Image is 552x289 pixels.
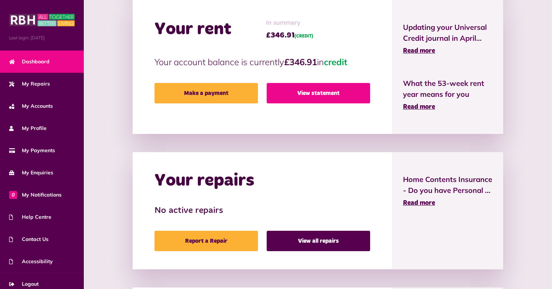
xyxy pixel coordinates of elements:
a: Report a Repair [154,231,258,251]
span: My Enquiries [9,169,53,177]
span: Read more [403,200,435,206]
span: credit [324,56,347,67]
span: £346.91 [266,30,313,41]
span: Updating your Universal Credit journal in April... [403,22,492,44]
span: Contact Us [9,235,48,243]
span: Help Centre [9,213,51,221]
h2: Your rent [154,19,231,40]
span: Home Contents Insurance - Do you have Personal ... [403,174,492,196]
span: What the 53-week rent year means for you [403,78,492,100]
span: (CREDIT) [294,34,313,39]
span: Logout [9,280,39,288]
a: Make a payment [154,83,258,103]
h2: Your repairs [154,170,254,191]
span: Dashboard [9,58,50,66]
span: Last login: [DATE] [9,35,75,41]
strong: £346.91 [284,56,317,67]
span: My Repairs [9,80,50,88]
a: What the 53-week rent year means for you Read more [403,78,492,112]
img: MyRBH [9,13,75,27]
a: Home Contents Insurance - Do you have Personal ... Read more [403,174,492,208]
a: View all repairs [267,231,370,251]
span: My Profile [9,124,47,132]
span: 0 [9,191,17,199]
span: My Accounts [9,102,53,110]
span: Accessibility [9,258,53,265]
a: Updating your Universal Credit journal in April... Read more [403,22,492,56]
span: Read more [403,48,435,54]
span: My Payments [9,147,55,154]
h3: No active repairs [154,206,370,216]
span: My Notifications [9,191,62,199]
span: Read more [403,104,435,110]
span: In summary [266,18,313,28]
a: View statement [267,83,370,103]
p: Your account balance is currently in [154,55,370,68]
